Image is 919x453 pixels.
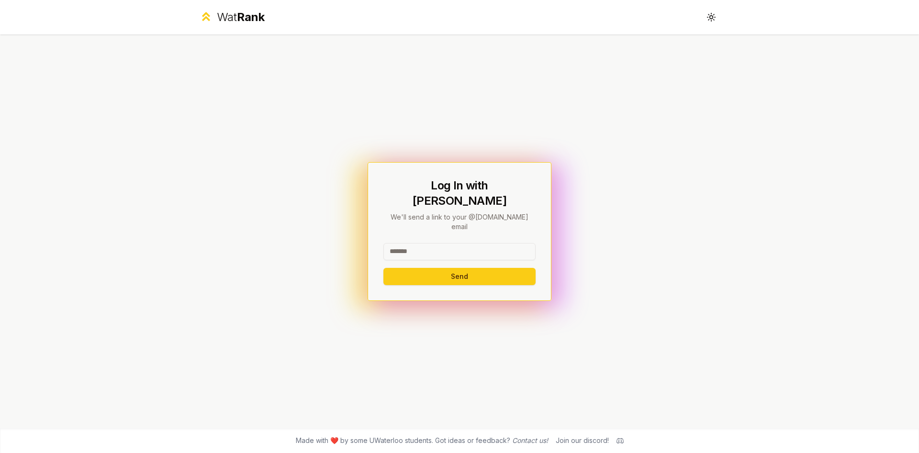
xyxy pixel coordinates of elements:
[296,436,548,445] span: Made with ❤️ by some UWaterloo students. Got ideas or feedback?
[512,436,548,444] a: Contact us!
[383,268,536,285] button: Send
[383,212,536,232] p: We'll send a link to your @[DOMAIN_NAME] email
[217,10,265,25] div: Wat
[199,10,265,25] a: WatRank
[556,436,609,445] div: Join our discord!
[383,178,536,209] h1: Log In with [PERSON_NAME]
[237,10,265,24] span: Rank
